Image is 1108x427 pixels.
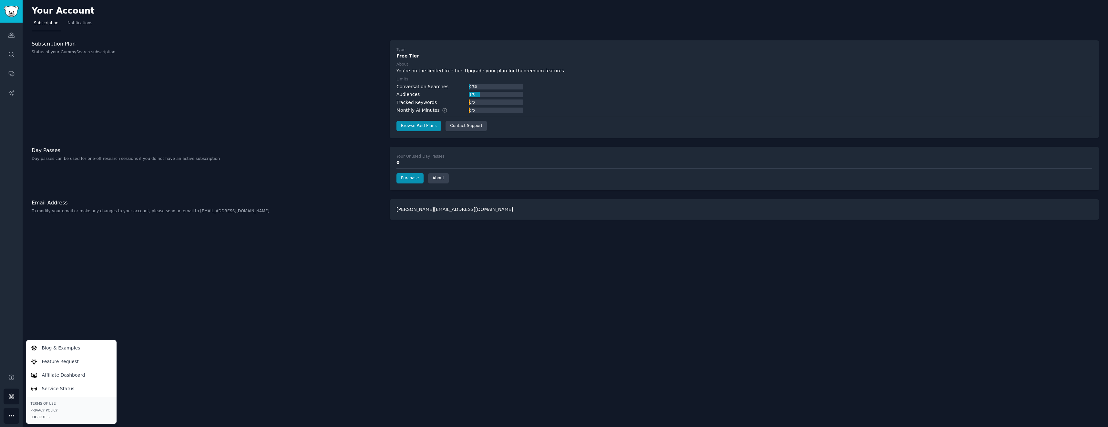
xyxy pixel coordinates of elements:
[65,18,95,31] a: Notifications
[27,382,115,395] a: Service Status
[32,208,383,214] p: To modify your email or make any changes to your account, please send an email to [EMAIL_ADDRESS]...
[396,99,437,106] div: Tracked Keywords
[27,355,115,368] a: Feature Request
[396,83,448,90] div: Conversation Searches
[396,77,408,82] div: Limits
[524,68,564,73] a: premium features
[32,6,95,16] h2: Your Account
[34,20,58,26] span: Subscription
[446,121,487,131] a: Contact Support
[396,68,1092,74] div: You're on the limited free tier. Upgrade your plan for the .
[32,40,383,47] h3: Subscription Plan
[32,199,383,206] h3: Email Address
[31,415,112,419] div: Log Out →
[396,154,445,160] div: Your Unused Day Passes
[396,159,1092,166] div: 0
[32,147,383,154] h3: Day Passes
[396,91,420,98] div: Audiences
[469,92,475,98] div: 1 / 5
[42,358,79,365] p: Feature Request
[27,341,115,355] a: Blog & Examples
[31,401,112,406] a: Terms of Use
[396,107,454,114] div: Monthly AI Minutes
[42,372,85,379] p: Affiliate Dashboard
[27,368,115,382] a: Affiliate Dashboard
[469,84,477,89] div: 0 / 50
[42,385,75,392] p: Service Status
[32,18,61,31] a: Subscription
[4,6,19,17] img: GummySearch logo
[428,173,449,183] a: About
[32,49,383,55] p: Status of your GummySearch subscription
[396,173,424,183] a: Purchase
[469,99,475,105] div: 0 / 0
[67,20,92,26] span: Notifications
[396,53,1092,59] div: Free Tier
[31,408,112,412] a: Privacy Policy
[396,62,408,68] div: About
[390,199,1099,220] div: [PERSON_NAME][EMAIL_ADDRESS][DOMAIN_NAME]
[32,156,383,162] p: Day passes can be used for one-off research sessions if you do not have an active subscription
[42,345,80,351] p: Blog & Examples
[396,121,441,131] a: Browse Paid Plans
[396,47,405,53] div: Type
[469,108,475,113] div: 0 / 0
